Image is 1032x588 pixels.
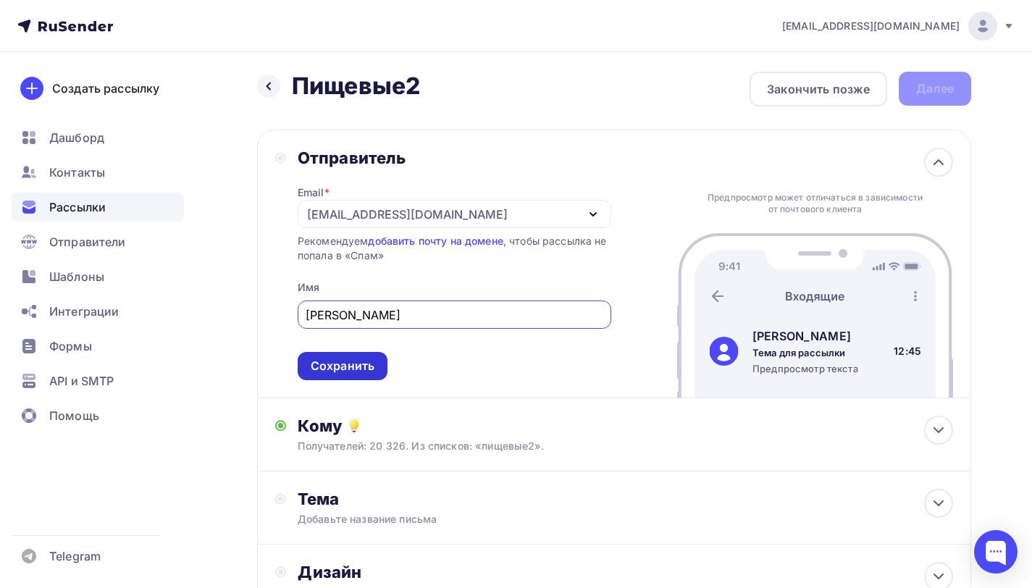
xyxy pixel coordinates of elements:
a: добавить почту на домене [368,235,503,247]
div: Сохранить [311,358,374,374]
div: Тема для рассылки [752,346,858,359]
span: Интеграции [49,303,119,320]
div: [EMAIL_ADDRESS][DOMAIN_NAME] [307,206,508,223]
div: Получателей: 20 326. Из списков: «пищевые2». [298,439,887,453]
a: Рассылки [12,193,184,222]
div: Рекомендуем , чтобы рассылка не попала в «Спам» [298,234,611,263]
div: Email [298,185,330,200]
span: Дашборд [49,129,104,146]
a: [EMAIL_ADDRESS][DOMAIN_NAME] [782,12,1015,41]
span: Отправители [49,233,126,251]
div: 12:45 [894,344,921,358]
div: Тема [298,489,584,509]
div: Кому [298,416,953,436]
a: Дашборд [12,123,184,152]
span: Формы [49,337,92,355]
span: [EMAIL_ADDRESS][DOMAIN_NAME] [782,19,960,33]
span: Помощь [49,407,99,424]
span: API и SMTP [49,372,114,390]
div: Предпросмотр может отличаться в зависимости от почтового клиента [704,192,927,215]
button: [EMAIL_ADDRESS][DOMAIN_NAME] [298,200,611,228]
span: Шаблоны [49,268,104,285]
div: Имя [298,280,319,295]
span: Рассылки [49,198,106,216]
div: [PERSON_NAME] [752,327,858,345]
div: Предпросмотр текста [752,362,858,375]
div: Дизайн [298,562,953,582]
div: Отправитель [298,148,611,168]
h2: Пищевые2 [292,72,420,101]
a: Шаблоны [12,262,184,291]
a: Контакты [12,158,184,187]
span: Telegram [49,547,101,565]
a: Формы [12,332,184,361]
span: Контакты [49,164,105,181]
div: Закончить позже [767,80,870,98]
a: Отправители [12,227,184,256]
div: Добавьте название письма [298,512,555,526]
div: Создать рассылку [52,80,159,97]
